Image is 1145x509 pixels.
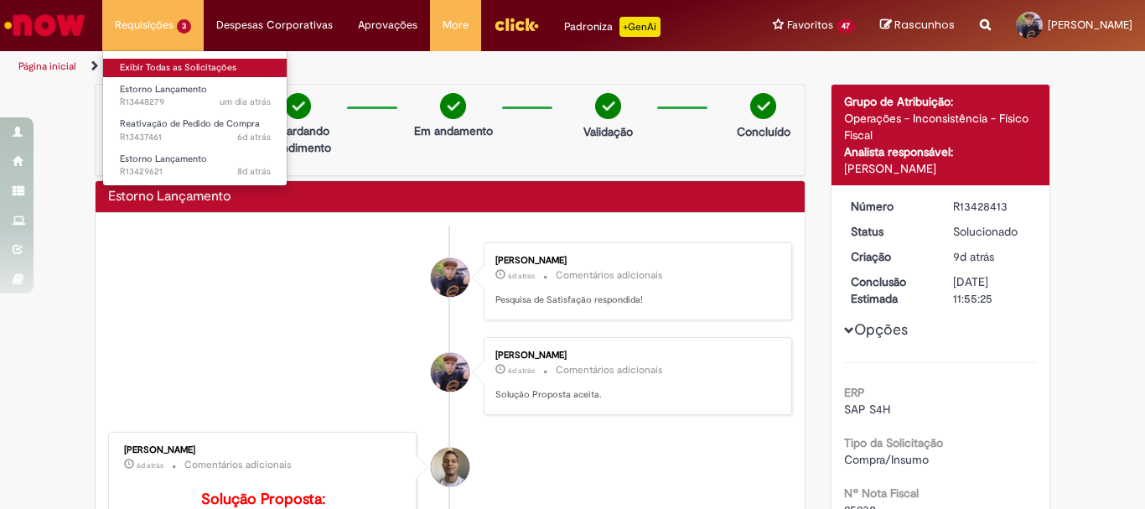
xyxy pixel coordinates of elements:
time: 22/08/2025 09:12:25 [508,271,535,281]
img: check-circle-green.png [750,93,776,119]
dt: Número [838,198,941,215]
time: 19/08/2025 12:41:08 [953,249,994,264]
dt: Status [838,223,941,240]
a: Rascunhos [880,18,955,34]
div: 19/08/2025 12:41:08 [953,248,1031,265]
span: 3 [177,19,191,34]
div: [PERSON_NAME] [495,351,775,361]
span: um dia atrás [220,96,271,108]
span: Despesas Corporativas [216,17,333,34]
div: [DATE] 11:55:25 [953,273,1031,307]
p: Em andamento [414,122,493,139]
img: ServiceNow [2,8,88,42]
b: Tipo da Solicitação [844,435,943,450]
small: Comentários adicionais [556,363,663,377]
div: Padroniza [564,17,661,37]
div: Analista responsável: [844,143,1038,160]
span: R13429621 [120,165,271,179]
img: check-circle-green.png [440,93,466,119]
small: Comentários adicionais [556,268,663,283]
time: 22/08/2025 09:11:39 [508,366,535,376]
div: Joziano De Jesus Oliveira [431,448,469,486]
b: ERP [844,385,865,400]
span: 6d atrás [237,131,271,143]
span: Estorno Lançamento [120,83,207,96]
span: Favoritos [787,17,833,34]
h2: Estorno Lançamento Histórico de tíquete [108,190,231,205]
span: 6d atrás [508,271,535,281]
p: Validação [583,123,633,140]
dt: Conclusão Estimada [838,273,941,307]
time: 26/08/2025 13:15:01 [220,96,271,108]
span: R13437461 [120,131,271,144]
span: Requisições [115,17,174,34]
a: Aberto R13448279 : Estorno Lançamento [103,81,288,112]
p: +GenAi [619,17,661,37]
span: SAP S4H [844,402,890,417]
img: check-circle-green.png [595,93,621,119]
b: Nº Nota Fiscal [844,486,919,501]
span: Aprovações [358,17,417,34]
time: 21/08/2025 15:32:27 [137,460,163,470]
span: 6d atrás [137,460,163,470]
p: Aguardando atendimento [257,122,339,156]
p: Solução Proposta aceita. [495,388,775,402]
p: Pesquisa de Satisfação respondida! [495,293,775,307]
div: [PERSON_NAME] [124,445,403,455]
div: Solucionado [953,223,1031,240]
ul: Requisições [102,50,288,186]
a: Aberto R13437461 : Reativação de Pedido de Compra [103,115,288,146]
span: Reativação de Pedido de Compra [120,117,260,130]
span: Compra/Insumo [844,452,929,467]
dt: Criação [838,248,941,265]
p: Concluído [737,123,790,140]
div: Alessandro De Jesus Santos [431,353,469,392]
ul: Trilhas de página [13,51,751,82]
div: R13428413 [953,198,1031,215]
span: 47 [837,19,855,34]
div: Alessandro De Jesus Santos [431,258,469,297]
time: 19/08/2025 16:21:14 [237,165,271,178]
div: Grupo de Atribuição: [844,93,1038,110]
a: Aberto R13429621 : Estorno Lançamento [103,150,288,181]
span: More [443,17,469,34]
span: R13448279 [120,96,271,109]
span: [PERSON_NAME] [1048,18,1132,32]
a: Página inicial [18,60,76,73]
span: Rascunhos [894,17,955,33]
span: Estorno Lançamento [120,153,207,165]
small: Comentários adicionais [184,458,292,472]
span: 8d atrás [237,165,271,178]
b: Solução Proposta: [201,490,325,509]
div: [PERSON_NAME] [495,256,775,266]
div: Operações - Inconsistência - Físico Fiscal [844,110,1038,143]
img: click_logo_yellow_360x200.png [494,12,539,37]
time: 21/08/2025 16:37:26 [237,131,271,143]
div: [PERSON_NAME] [844,160,1038,177]
span: 6d atrás [508,366,535,376]
img: check-circle-green.png [285,93,311,119]
span: 9d atrás [953,249,994,264]
a: Exibir Todas as Solicitações [103,59,288,77]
